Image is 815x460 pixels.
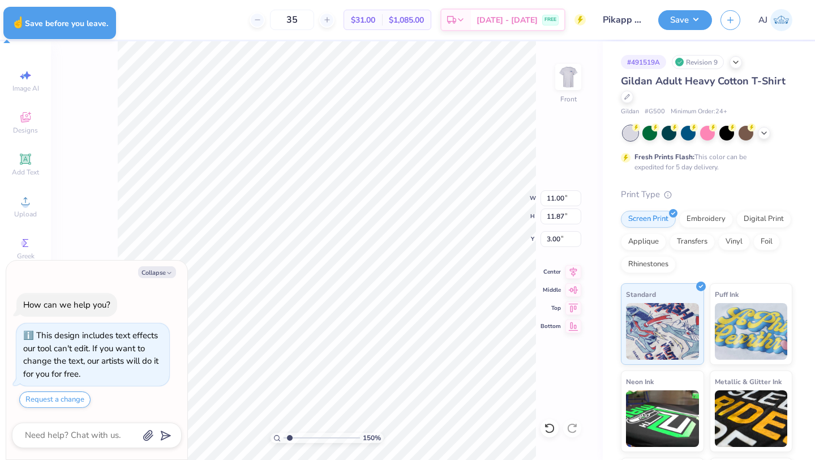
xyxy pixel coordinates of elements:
[12,168,39,177] span: Add Text
[718,233,750,250] div: Vinyl
[715,390,788,447] img: Metallic & Glitter Ink
[621,107,639,117] span: Gildan
[715,288,739,300] span: Puff Ink
[645,107,665,117] span: # G500
[363,433,381,443] span: 150 %
[14,210,37,219] span: Upload
[715,303,788,360] img: Puff Ink
[626,303,699,360] img: Standard
[13,126,38,135] span: Designs
[541,322,561,330] span: Bottom
[753,233,780,250] div: Foil
[477,14,538,26] span: [DATE] - [DATE]
[621,256,676,273] div: Rhinestones
[351,14,375,26] span: $31.00
[626,376,654,387] span: Neon Ink
[541,268,561,276] span: Center
[557,66,580,88] img: Front
[541,304,561,312] span: Top
[541,286,561,294] span: Middle
[594,8,650,31] input: Untitled Design
[270,10,314,30] input: – –
[23,330,158,380] div: This design includes text effects our tool can't edit. If you want to change the text, our artist...
[19,391,91,408] button: Request a change
[544,16,556,24] span: FREE
[23,299,110,310] div: How can we help you?
[621,188,792,201] div: Print Type
[560,94,577,104] div: Front
[626,390,699,447] img: Neon Ink
[671,107,727,117] span: Minimum Order: 24 +
[634,152,694,161] strong: Fresh Prints Flash:
[12,84,39,93] span: Image AI
[138,266,176,278] button: Collapse
[17,252,35,261] span: Greek
[626,288,656,300] span: Standard
[670,233,715,250] div: Transfers
[389,14,424,26] span: $1,085.00
[634,152,774,172] div: This color can be expedited for 5 day delivery.
[736,211,791,228] div: Digital Print
[715,376,782,387] span: Metallic & Glitter Ink
[679,211,733,228] div: Embroidery
[621,211,676,228] div: Screen Print
[621,233,666,250] div: Applique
